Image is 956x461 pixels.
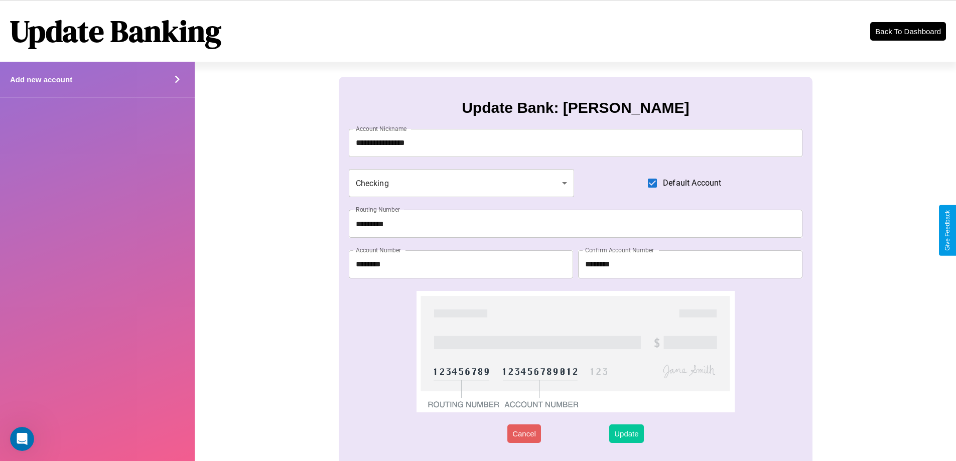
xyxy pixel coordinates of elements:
[462,99,689,116] h3: Update Bank: [PERSON_NAME]
[356,246,401,254] label: Account Number
[585,246,654,254] label: Confirm Account Number
[356,205,400,214] label: Routing Number
[10,11,221,52] h1: Update Banking
[663,177,721,189] span: Default Account
[349,169,575,197] div: Checking
[10,427,34,451] iframe: Intercom live chat
[417,291,734,412] img: check
[10,75,72,84] h4: Add new account
[870,22,946,41] button: Back To Dashboard
[356,124,407,133] label: Account Nickname
[944,210,951,251] div: Give Feedback
[609,424,643,443] button: Update
[507,424,541,443] button: Cancel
